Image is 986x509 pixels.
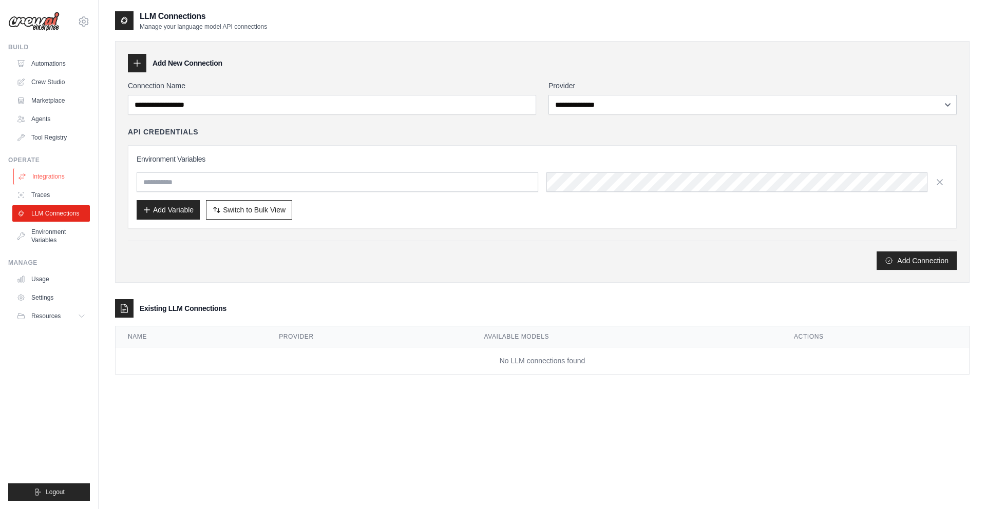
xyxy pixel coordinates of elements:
div: Build [8,43,90,51]
h3: Environment Variables [137,154,948,164]
h3: Add New Connection [153,58,222,68]
th: Provider [267,326,471,347]
th: Actions [782,326,969,347]
a: Environment Variables [12,224,90,248]
p: Manage your language model API connections [140,23,267,31]
a: Settings [12,289,90,306]
span: Resources [31,312,61,320]
h3: Existing LLM Connections [140,303,226,314]
button: Add Connection [877,251,957,270]
a: LLM Connections [12,205,90,222]
a: Crew Studio [12,74,90,90]
th: Name [116,326,267,347]
span: Logout [46,488,65,496]
label: Provider [548,81,957,91]
a: Traces [12,187,90,203]
label: Connection Name [128,81,536,91]
a: Usage [12,271,90,287]
h4: API Credentials [128,127,198,137]
a: Tool Registry [12,129,90,146]
button: Resources [12,308,90,324]
td: No LLM connections found [116,347,969,375]
th: Available Models [471,326,782,347]
div: Manage [8,259,90,267]
button: Logout [8,483,90,501]
button: Switch to Bulk View [206,200,292,220]
a: Automations [12,55,90,72]
a: Integrations [13,168,91,185]
a: Agents [12,111,90,127]
h2: LLM Connections [140,10,267,23]
a: Marketplace [12,92,90,109]
div: Operate [8,156,90,164]
span: Switch to Bulk View [223,205,286,215]
button: Add Variable [137,200,200,220]
img: Logo [8,12,60,31]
